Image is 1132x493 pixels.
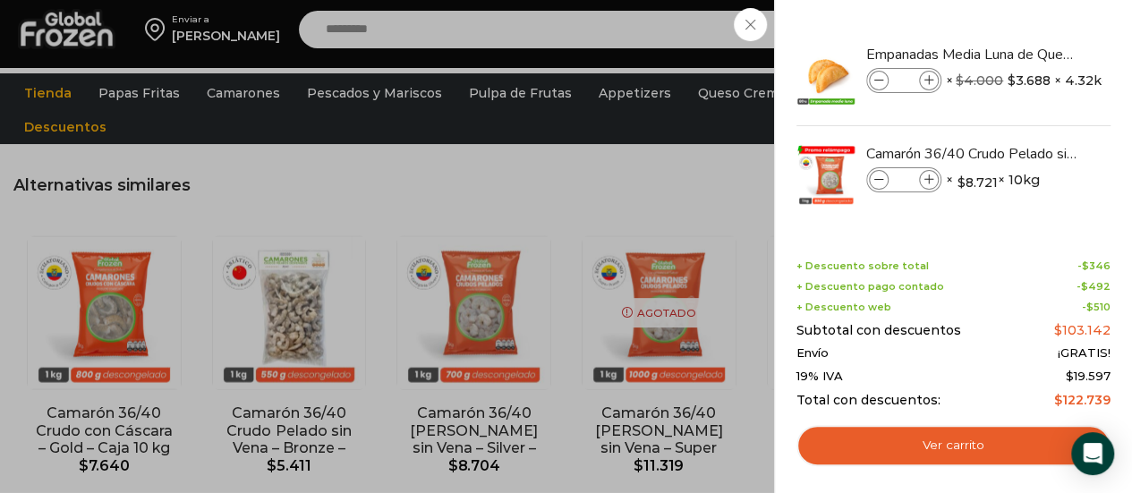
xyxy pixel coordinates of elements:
span: 19% IVA [796,370,843,384]
a: Camarón 36/40 Crudo Pelado sin Vena - Gold - Caja 10 kg [866,144,1079,164]
span: $ [1054,322,1062,338]
bdi: 492 [1081,280,1111,293]
span: × × 10kg [946,167,1040,192]
bdi: 510 [1086,301,1111,313]
span: Subtotal con descuentos [796,323,961,338]
span: $ [1054,392,1062,408]
div: Open Intercom Messenger [1071,432,1114,475]
span: $ [1081,280,1088,293]
span: - [1077,281,1111,293]
span: $ [1008,72,1016,89]
bdi: 8.721 [958,174,998,191]
a: Empanadas Media Luna de Queso - Caja 160 unidades [866,45,1079,64]
bdi: 3.688 [1008,72,1051,89]
span: 19.597 [1066,369,1111,383]
span: ¡GRATIS! [1058,346,1111,361]
span: - [1077,260,1111,272]
span: $ [1086,301,1094,313]
span: Total con descuentos: [796,393,940,408]
span: Envío [796,346,829,361]
input: Product quantity [890,71,917,90]
span: + Descuento web [796,302,891,313]
span: $ [1066,369,1074,383]
a: Ver carrito [796,425,1111,466]
bdi: 122.739 [1054,392,1111,408]
span: $ [1082,259,1089,272]
span: - [1082,302,1111,313]
input: Product quantity [890,170,917,190]
span: × × 4.32kg [946,68,1111,93]
bdi: 4.000 [956,72,1003,89]
bdi: 103.142 [1054,322,1111,338]
span: + Descuento sobre total [796,260,929,272]
bdi: 346 [1082,259,1111,272]
span: + Descuento pago contado [796,281,944,293]
span: $ [956,72,964,89]
span: $ [958,174,966,191]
